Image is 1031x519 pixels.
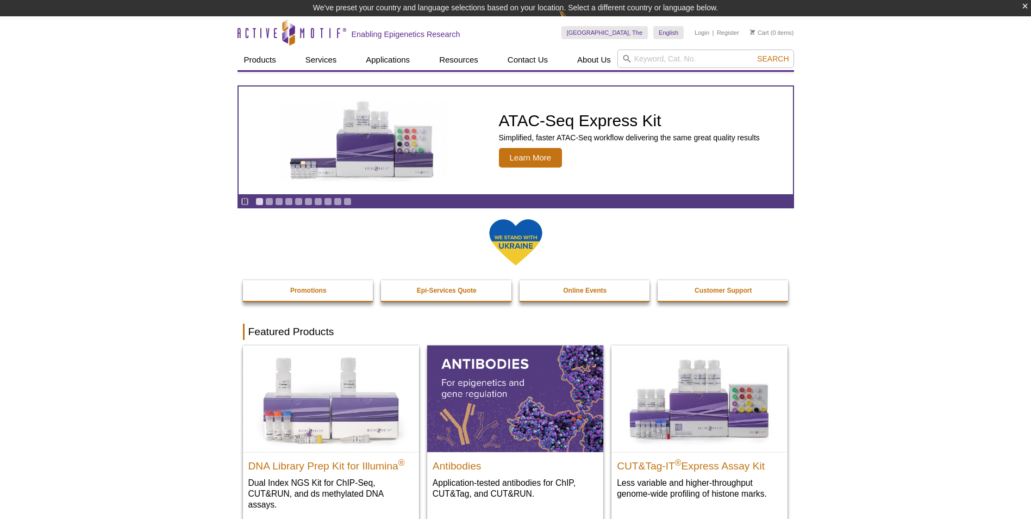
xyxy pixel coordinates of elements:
[343,197,352,206] a: Go to slide 10
[717,29,739,36] a: Register
[499,133,760,143] p: Simplified, faster ATAC-Seq workflow delivering the same great quality results
[243,345,419,452] img: DNA Library Prep Kit for Illumina
[433,50,485,70] a: Resources
[617,477,782,499] p: Less variable and higher-throughput genome-wide profiling of histone marks​.
[239,86,793,194] article: ATAC-Seq Express Kit
[501,50,554,70] a: Contact Us
[559,8,588,34] img: Change Here
[499,113,760,129] h2: ATAC-Seq Express Kit
[750,26,794,39] li: (0 items)
[561,26,648,39] a: [GEOGRAPHIC_DATA], The
[489,218,543,267] img: We Stand With Ukraine
[290,287,327,294] strong: Promotions
[243,280,374,301] a: Promotions
[617,455,782,472] h2: CUT&Tag-IT Express Assay Kit
[427,345,603,510] a: All Antibodies Antibodies Application-tested antibodies for ChIP, CUT&Tag, and CUT&RUN.
[239,86,793,194] a: ATAC-Seq Express Kit ATAC-Seq Express Kit Simplified, faster ATAC-Seq workflow delivering the sam...
[255,197,264,206] a: Go to slide 1
[243,324,789,340] h2: Featured Products
[427,345,603,452] img: All Antibodies
[417,287,477,294] strong: Epi-Services Quote
[658,280,789,301] a: Customer Support
[352,29,460,39] h2: Enabling Epigenetics Research
[265,197,273,206] a: Go to slide 2
[314,197,322,206] a: Go to slide 7
[248,477,414,510] p: Dual Index NGS Kit for ChIP-Seq, CUT&RUN, and ds methylated DNA assays.
[695,287,752,294] strong: Customer Support
[754,54,792,64] button: Search
[248,455,414,472] h2: DNA Library Prep Kit for Illumina
[499,148,563,168] span: Learn More
[653,26,684,39] a: English
[295,197,303,206] a: Go to slide 5
[334,197,342,206] a: Go to slide 9
[520,280,651,301] a: Online Events
[324,197,332,206] a: Go to slide 8
[275,197,283,206] a: Go to slide 3
[299,50,343,70] a: Services
[713,26,714,39] li: |
[617,50,794,68] input: Keyword, Cat. No.
[757,54,789,63] span: Search
[611,345,788,452] img: CUT&Tag-IT® Express Assay Kit
[563,287,607,294] strong: Online Events
[241,197,249,206] a: Toggle autoplay
[285,197,293,206] a: Go to slide 4
[238,50,283,70] a: Products
[695,29,709,36] a: Login
[398,458,405,467] sup: ®
[433,455,598,472] h2: Antibodies
[359,50,416,70] a: Applications
[304,197,313,206] a: Go to slide 6
[571,50,617,70] a: About Us
[433,477,598,499] p: Application-tested antibodies for ChIP, CUT&Tag, and CUT&RUN.
[273,99,453,182] img: ATAC-Seq Express Kit
[750,29,769,36] a: Cart
[750,29,755,35] img: Your Cart
[675,458,682,467] sup: ®
[611,345,788,510] a: CUT&Tag-IT® Express Assay Kit CUT&Tag-IT®Express Assay Kit Less variable and higher-throughput ge...
[381,280,513,301] a: Epi-Services Quote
